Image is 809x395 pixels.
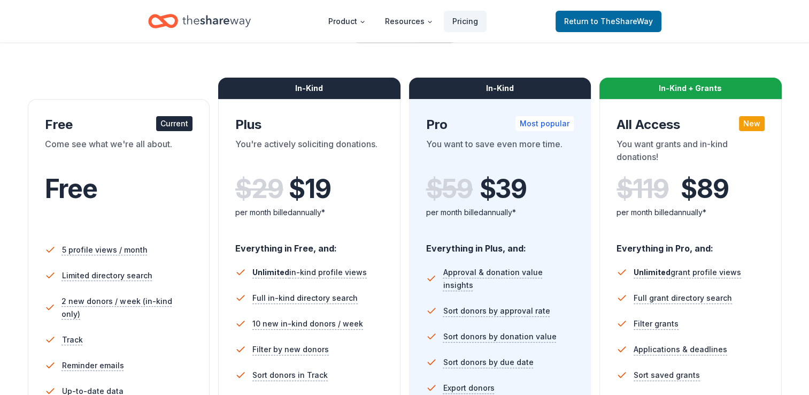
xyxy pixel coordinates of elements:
[156,116,192,131] div: Current
[62,244,148,256] span: 5 profile views / month
[515,116,574,131] div: Most popular
[45,138,193,168] div: Come see what we're all about.
[443,266,574,292] span: Approval & donation value insights
[218,78,400,99] div: In-Kind
[681,174,728,204] span: $ 89
[634,343,727,356] span: Applications & deadlines
[235,233,383,255] div: Everything in Free, and:
[320,9,487,34] nav: Main
[45,173,97,204] span: Free
[634,268,741,277] span: grant profile views
[62,333,83,346] span: Track
[634,369,700,382] span: Sort saved grants
[634,268,671,277] span: Unlimited
[252,343,329,356] span: Filter by new donors
[556,11,661,32] a: Returnto TheShareWay
[252,292,358,305] span: Full in-kind directory search
[443,305,550,317] span: Sort donors by approval rate
[739,116,765,131] div: New
[148,9,251,34] a: Home
[289,174,330,204] span: $ 19
[45,116,193,133] div: Free
[409,78,591,99] div: In-Kind
[252,369,328,382] span: Sort donors in Track
[426,116,574,133] div: Pro
[235,116,383,133] div: Plus
[426,138,574,168] div: You want to save even more time.
[591,17,653,26] span: to TheShareWay
[426,206,574,219] div: per month billed annually*
[480,174,527,204] span: $ 39
[444,11,487,32] a: Pricing
[443,356,534,369] span: Sort donors by due date
[61,295,192,321] span: 2 new donors / week (in-kind only)
[599,78,782,99] div: In-Kind + Grants
[376,11,442,32] button: Resources
[564,15,653,28] span: Return
[252,317,363,330] span: 10 new in-kind donors / week
[617,206,765,219] div: per month billed annually*
[443,382,495,394] span: Export donors
[617,138,765,168] div: You want grants and in-kind donations!
[617,233,765,255] div: Everything in Pro, and:
[252,268,367,277] span: in-kind profile views
[634,317,679,330] span: Filter grants
[62,359,124,372] span: Reminder emails
[443,330,557,343] span: Sort donors by donation value
[320,11,374,32] button: Product
[235,206,383,219] div: per month billed annually*
[617,116,765,133] div: All Access
[426,233,574,255] div: Everything in Plus, and:
[235,138,383,168] div: You're actively soliciting donations.
[634,292,732,305] span: Full grant directory search
[252,268,289,277] span: Unlimited
[62,269,152,282] span: Limited directory search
